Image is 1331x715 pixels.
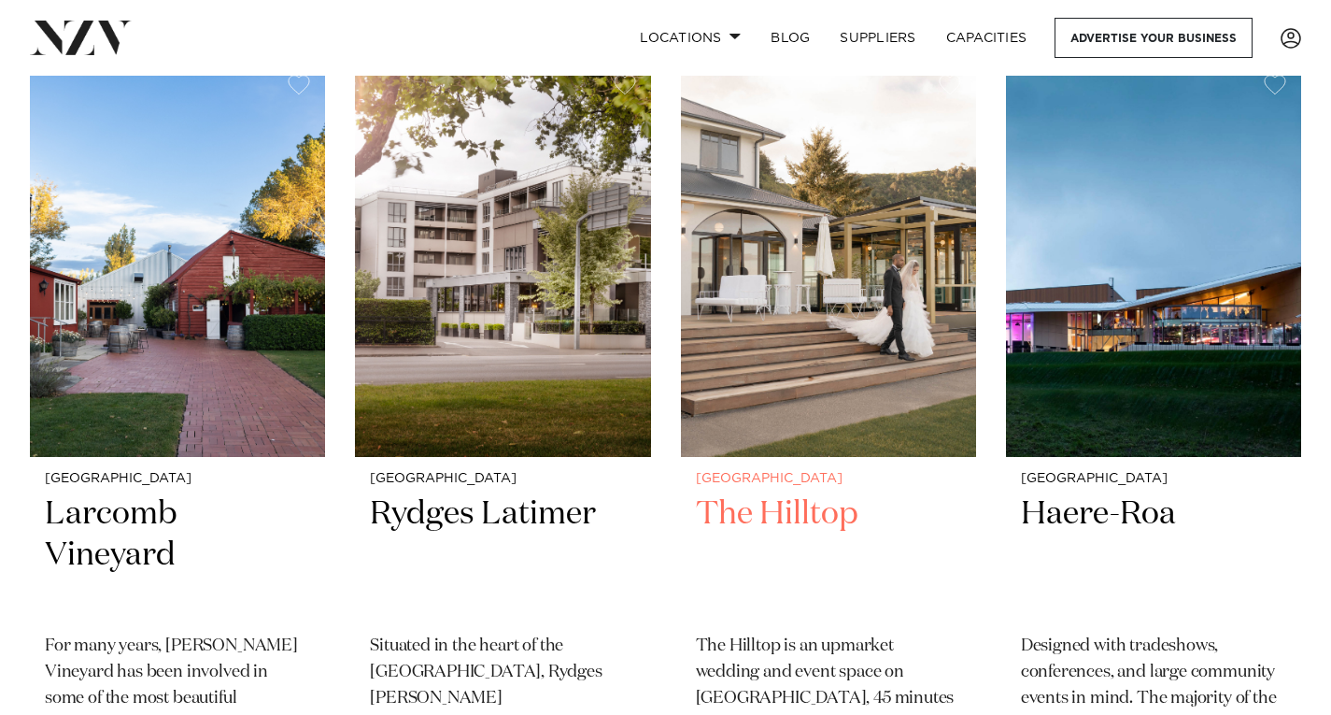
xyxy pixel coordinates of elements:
[1021,493,1286,620] h2: Haere-Roa
[1021,472,1286,486] small: [GEOGRAPHIC_DATA]
[931,18,1042,58] a: Capacities
[696,493,961,620] h2: The Hilltop
[696,472,961,486] small: [GEOGRAPHIC_DATA]
[45,493,310,620] h2: Larcomb Vineyard
[45,472,310,486] small: [GEOGRAPHIC_DATA]
[370,472,635,486] small: [GEOGRAPHIC_DATA]
[370,493,635,620] h2: Rydges Latimer
[1055,18,1253,58] a: Advertise your business
[625,18,756,58] a: Locations
[825,18,930,58] a: SUPPLIERS
[30,21,132,54] img: nzv-logo.png
[756,18,825,58] a: BLOG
